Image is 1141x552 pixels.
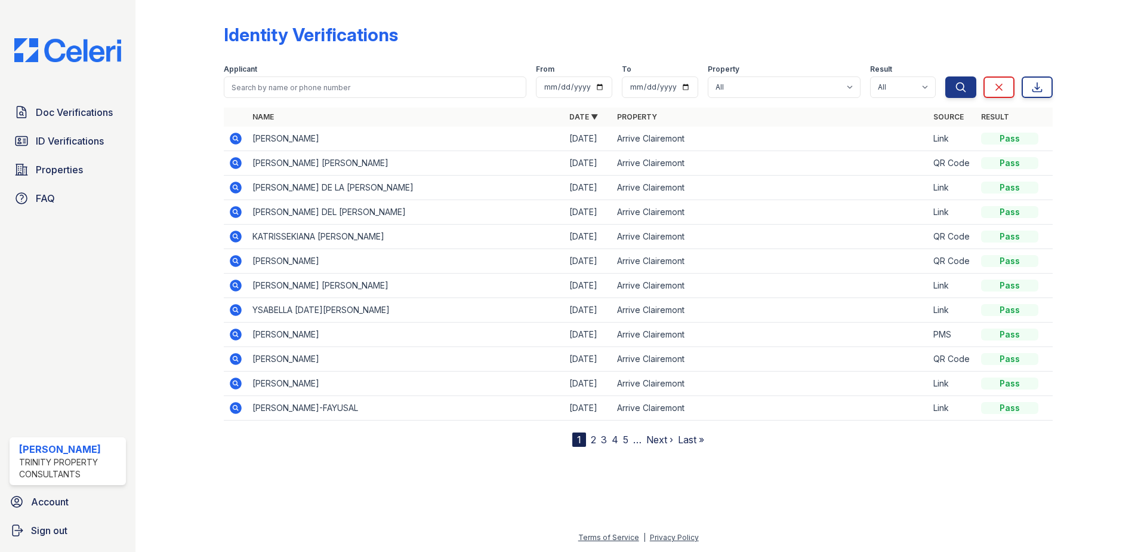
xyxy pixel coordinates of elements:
[36,134,104,148] span: ID Verifications
[224,24,398,45] div: Identity Verifications
[623,434,628,446] a: 5
[10,129,126,153] a: ID Verifications
[248,396,565,421] td: [PERSON_NAME]-FAYUSAL
[870,65,892,74] label: Result
[622,65,631,74] label: To
[981,255,1038,267] div: Pass
[565,274,612,298] td: [DATE]
[565,127,612,151] td: [DATE]
[981,304,1038,316] div: Pass
[248,347,565,372] td: [PERSON_NAME]
[31,523,67,538] span: Sign out
[536,65,554,74] label: From
[5,519,131,542] a: Sign out
[612,298,929,323] td: Arrive Clairemont
[248,372,565,396] td: [PERSON_NAME]
[617,112,657,121] a: Property
[981,182,1038,194] div: Pass
[981,157,1038,169] div: Pass
[929,323,976,347] td: PMS
[981,353,1038,365] div: Pass
[929,127,976,151] td: Link
[612,151,929,176] td: Arrive Clairemont
[10,158,126,182] a: Properties
[248,225,565,249] td: KATRISSEKIANA [PERSON_NAME]
[929,176,976,200] td: Link
[929,298,976,323] td: Link
[981,402,1038,414] div: Pass
[252,112,274,121] a: Name
[565,200,612,225] td: [DATE]
[565,176,612,200] td: [DATE]
[31,495,69,509] span: Account
[929,225,976,249] td: QR Code
[612,434,618,446] a: 4
[981,133,1038,145] div: Pass
[248,151,565,176] td: [PERSON_NAME] [PERSON_NAME]
[929,347,976,372] td: QR Code
[612,225,929,249] td: Arrive Clairemont
[591,434,596,446] a: 2
[19,456,121,480] div: Trinity Property Consultants
[612,274,929,298] td: Arrive Clairemont
[929,396,976,421] td: Link
[565,347,612,372] td: [DATE]
[565,372,612,396] td: [DATE]
[224,76,526,98] input: Search by name or phone number
[633,433,642,447] span: …
[224,65,257,74] label: Applicant
[565,323,612,347] td: [DATE]
[569,112,598,121] a: Date ▼
[612,176,929,200] td: Arrive Clairemont
[248,274,565,298] td: [PERSON_NAME] [PERSON_NAME]
[650,533,699,542] a: Privacy Policy
[981,206,1038,218] div: Pass
[612,396,929,421] td: Arrive Clairemont
[929,274,976,298] td: Link
[248,200,565,225] td: [PERSON_NAME] DEL [PERSON_NAME]
[565,249,612,274] td: [DATE]
[10,186,126,210] a: FAQ
[10,100,126,124] a: Doc Verifications
[929,151,976,176] td: QR Code
[601,434,607,446] a: 3
[612,323,929,347] td: Arrive Clairemont
[36,105,113,119] span: Doc Verifications
[981,231,1038,243] div: Pass
[5,490,131,514] a: Account
[612,347,929,372] td: Arrive Clairemont
[708,65,739,74] label: Property
[643,533,646,542] div: |
[612,200,929,225] td: Arrive Clairemont
[612,249,929,274] td: Arrive Clairemont
[565,396,612,421] td: [DATE]
[248,323,565,347] td: [PERSON_NAME]
[678,434,704,446] a: Last »
[19,442,121,456] div: [PERSON_NAME]
[981,378,1038,390] div: Pass
[36,191,55,206] span: FAQ
[929,249,976,274] td: QR Code
[612,372,929,396] td: Arrive Clairemont
[248,127,565,151] td: [PERSON_NAME]
[572,433,586,447] div: 1
[565,298,612,323] td: [DATE]
[929,200,976,225] td: Link
[5,38,131,62] img: CE_Logo_Blue-a8612792a0a2168367f1c8372b55b34899dd931a85d93a1a3d3e32e68fde9ad4.png
[578,533,639,542] a: Terms of Service
[929,372,976,396] td: Link
[248,298,565,323] td: YSABELLA [DATE][PERSON_NAME]
[981,112,1009,121] a: Result
[248,176,565,200] td: [PERSON_NAME] DE LA [PERSON_NAME]
[981,280,1038,292] div: Pass
[933,112,964,121] a: Source
[248,249,565,274] td: [PERSON_NAME]
[981,329,1038,341] div: Pass
[36,162,83,177] span: Properties
[646,434,673,446] a: Next ›
[612,127,929,151] td: Arrive Clairemont
[565,151,612,176] td: [DATE]
[565,225,612,249] td: [DATE]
